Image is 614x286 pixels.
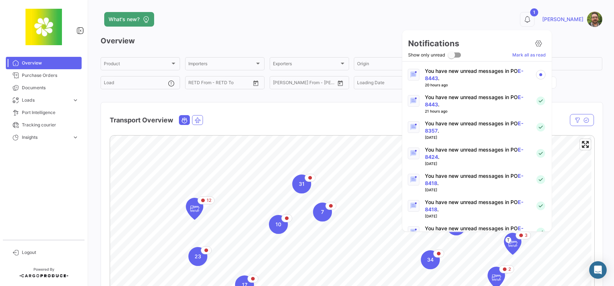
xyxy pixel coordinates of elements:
[425,82,448,88] div: 20 hours ago
[410,71,417,78] img: Notification icon
[425,67,529,82] p: You have new unread messages in PO .
[536,97,545,105] img: success-check.svg
[425,120,524,134] a: E-8357
[425,225,529,239] p: You have new unread messages in PO .
[408,38,459,48] h2: Notifications
[425,134,437,140] div: [DATE]
[536,70,545,79] img: unread-icon.svg
[589,261,607,279] div: Abrir Intercom Messenger
[425,68,524,81] a: E-8443
[425,108,447,114] div: 21 hours ago
[425,173,524,186] a: E-8418
[425,213,437,219] div: [DATE]
[425,146,524,160] a: E-8424
[425,161,437,166] div: [DATE]
[425,199,524,212] a: E-8418
[425,94,529,108] p: You have new unread messages in PO .
[512,52,546,58] a: Mark all as read
[408,51,445,59] span: Show only unread
[410,176,417,183] img: Notification icon
[410,97,417,104] img: Notification icon
[536,149,545,158] img: success-check.svg
[425,199,529,213] p: You have new unread messages in PO .
[536,175,545,184] img: success-check.svg
[425,187,437,193] div: [DATE]
[425,146,529,161] p: You have new unread messages in PO .
[425,172,529,187] p: You have new unread messages in PO .
[410,150,417,157] img: Notification icon
[425,94,524,107] a: E-8443
[536,123,545,132] img: success-check.svg
[410,124,417,130] img: Notification icon
[536,201,545,210] img: success-check.svg
[425,120,529,134] p: You have new unread messages in PO .
[536,228,545,236] img: success-check.svg
[410,202,417,209] img: Notification icon
[410,228,417,235] img: Notification icon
